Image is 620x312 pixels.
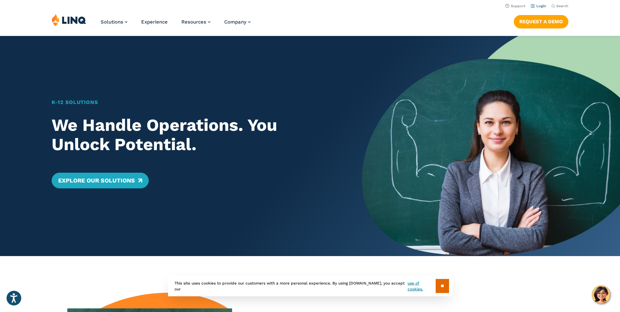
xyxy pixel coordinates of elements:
[505,4,526,8] a: Support
[224,19,251,25] a: Company
[141,19,168,25] a: Experience
[52,115,336,155] h2: We Handle Operations. You Unlock Potential.
[551,4,568,9] button: Open Search Bar
[52,173,149,188] a: Explore Our Solutions
[514,15,568,28] a: Request a Demo
[168,276,452,296] div: This site uses cookies to provide our customers with a more personal experience. By using [DOMAIN...
[592,286,610,304] button: Hello, have a question? Let’s chat.
[362,36,620,256] img: Home Banner
[52,14,86,26] img: LINQ | K‑12 Software
[556,4,568,8] span: Search
[101,19,127,25] a: Solutions
[181,19,210,25] a: Resources
[181,19,206,25] span: Resources
[408,280,435,292] a: use of cookies.
[514,14,568,28] nav: Button Navigation
[101,19,123,25] span: Solutions
[101,14,251,35] nav: Primary Navigation
[52,98,336,106] h1: K‑12 Solutions
[224,19,246,25] span: Company
[531,4,546,8] a: Login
